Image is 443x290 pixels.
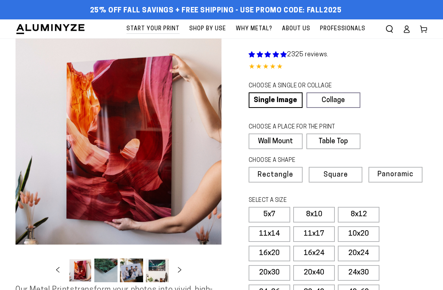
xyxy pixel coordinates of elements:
a: Collage [306,92,360,108]
a: Shop By Use [185,19,230,38]
label: 16x24 [293,246,335,261]
a: Single Image [249,92,303,108]
legend: SELECT A SIZE [249,196,353,205]
summary: Search our site [381,21,398,38]
button: Slide left [49,262,66,279]
button: Load image 2 in gallery view [94,259,118,282]
a: Why Metal? [232,19,276,38]
label: 20x40 [293,265,335,281]
label: 16x20 [249,246,290,261]
button: Load image 3 in gallery view [120,259,143,282]
label: 8x12 [338,207,379,222]
label: Table Top [306,134,360,149]
label: Wall Mount [249,134,303,149]
label: 20x24 [338,246,379,261]
span: Why Metal? [236,24,272,34]
a: Start Your Print [123,19,183,38]
label: 11x17 [293,226,335,242]
span: 25% off FALL Savings + Free Shipping - Use Promo Code: FALL2025 [90,7,342,15]
legend: CHOOSE A PLACE FOR THE PRINT [249,123,353,132]
span: Square [324,172,348,179]
span: Rectangle [258,172,293,179]
span: About Us [282,24,310,34]
span: Shop By Use [189,24,226,34]
div: 4.85 out of 5.0 stars [249,62,427,73]
label: 11x14 [249,226,290,242]
span: Start Your Print [126,24,180,34]
legend: CHOOSE A SHAPE [249,156,353,165]
button: Load image 4 in gallery view [145,259,169,282]
label: 5x7 [249,207,290,222]
span: Panoramic [377,171,414,178]
label: 8x10 [293,207,335,222]
a: Professionals [316,19,369,38]
label: 10x20 [338,226,379,242]
a: About Us [278,19,314,38]
span: Professionals [320,24,365,34]
label: 20x30 [249,265,290,281]
label: 24x30 [338,265,379,281]
legend: CHOOSE A SINGLE OR COLLAGE [249,82,353,90]
button: Slide right [171,262,188,279]
media-gallery: Gallery Viewer [16,38,221,285]
button: Load image 1 in gallery view [69,259,92,282]
img: Aluminyze [16,23,85,35]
